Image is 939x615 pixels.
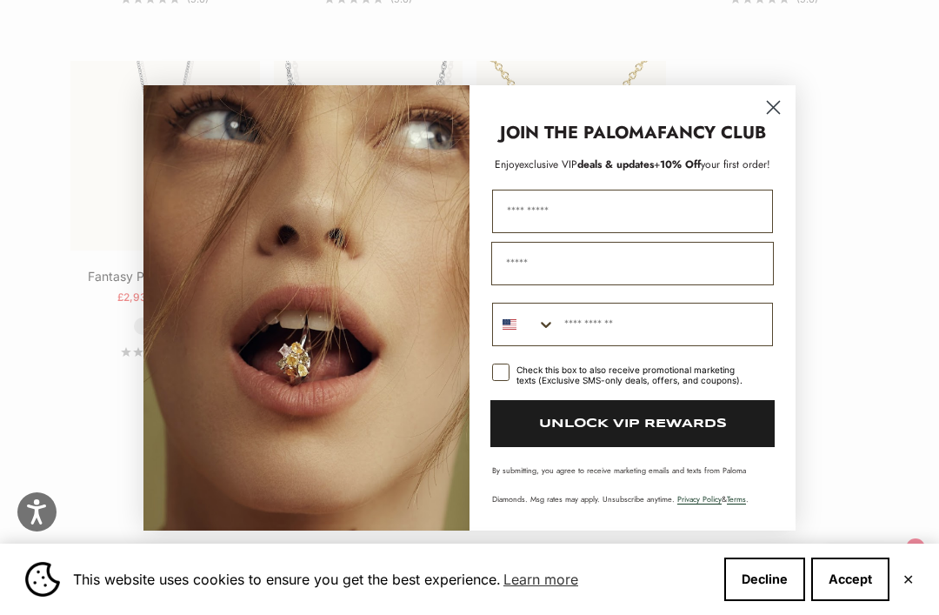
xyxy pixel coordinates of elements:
strong: FANCY CLUB [657,120,766,145]
button: Close dialog [758,92,789,123]
button: Close [902,574,914,585]
span: Enjoy [495,157,519,172]
input: First Name [492,190,773,233]
span: deals & updates [519,157,654,172]
input: Email [491,242,774,285]
a: Privacy Policy [677,493,722,505]
p: By submitting, you agree to receive marketing emails and texts from Paloma Diamonds. Msg rates ma... [492,465,773,505]
button: Search Countries [493,304,556,345]
a: Learn more [501,566,581,592]
strong: JOIN THE PALOMA [500,120,657,145]
span: & . [677,493,749,505]
a: Terms [727,493,746,505]
div: Check this box to also receive promotional marketing texts (Exclusive SMS-only deals, offers, and... [516,364,752,385]
span: This website uses cookies to ensure you get the best experience. [73,566,710,592]
span: + your first order! [654,157,770,172]
img: United States [503,318,516,331]
input: Phone Number [556,304,772,345]
img: Loading... [143,85,469,531]
img: Cookie banner [25,562,60,597]
button: UNLOCK VIP REWARDS [490,400,775,447]
span: exclusive VIP [519,157,577,172]
span: 10% Off [660,157,701,172]
button: Decline [724,558,805,601]
button: Accept [811,558,889,601]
